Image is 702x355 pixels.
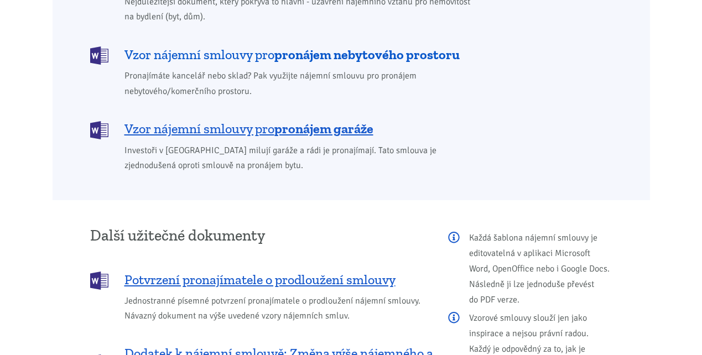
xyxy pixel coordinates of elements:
a: Vzor nájemní smlouvy propronájem garáže [90,120,478,138]
b: pronájem garáže [274,121,373,137]
img: DOCX (Word) [90,121,108,139]
b: pronájem nebytového prostoru [274,46,460,62]
a: Potvrzení pronajímatele o prodloužení smlouvy [90,270,433,289]
p: Každá šablona nájemní smlouvy je editovatelná v aplikaci Microsoft Word, OpenOffice nebo i Google... [448,230,612,307]
span: Vzor nájemní smlouvy pro [124,46,460,64]
h3: Další užitečné dokumenty [90,227,433,244]
a: Vzor nájemní smlouvy propronájem nebytového prostoru [90,45,478,64]
span: Potvrzení pronajímatele o prodloužení smlouvy [124,271,396,289]
span: Vzor nájemní smlouvy pro [124,120,373,138]
span: Jednostranné písemné potvrzení pronajímatele o prodloužení nájemní smlouvy. Návazný dokument na v... [124,294,433,323]
img: DOCX (Word) [90,46,108,65]
span: Pronajímáte kancelář nebo sklad? Pak využijte nájemní smlouvu pro pronájem nebytového/komerčního ... [124,69,478,98]
img: DOCX (Word) [90,272,108,290]
span: Investoři v [GEOGRAPHIC_DATA] milují garáže a rádi je pronajímají. Tato smlouva je zjednodušená o... [124,143,478,173]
